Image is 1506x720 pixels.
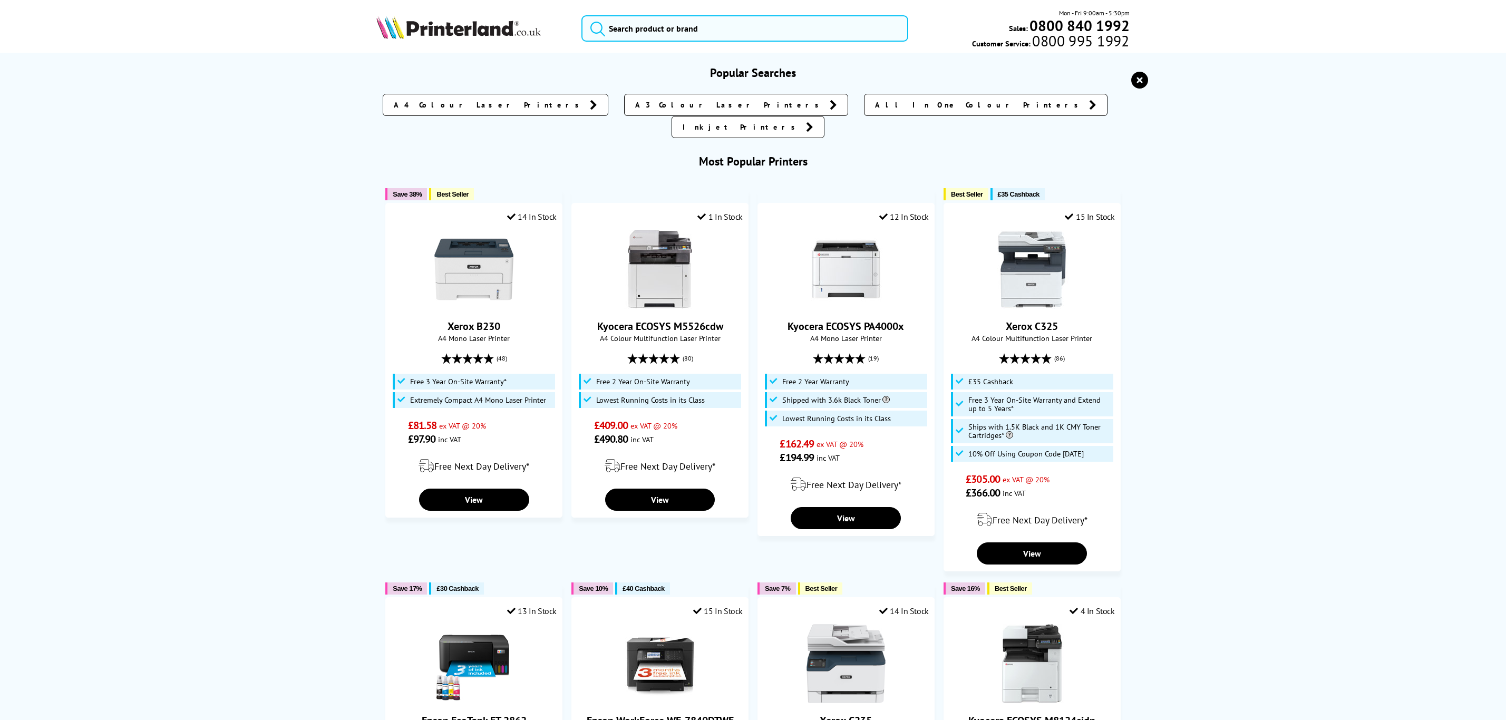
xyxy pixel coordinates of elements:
a: Xerox C235 [807,695,886,705]
a: Epson EcoTank ET-2862 [434,695,513,705]
span: (48) [497,348,507,368]
span: inc VAT [1003,488,1026,498]
span: Lowest Running Costs in its Class [596,396,705,404]
div: 15 In Stock [693,606,743,616]
span: Free 2 Year On-Site Warranty [596,377,690,386]
span: A3 Colour Laser Printers [635,100,824,110]
a: Xerox C325 [993,300,1072,311]
button: Best Seller [987,582,1032,595]
div: modal_delivery [391,451,557,481]
button: Best Seller [798,582,843,595]
span: A4 Colour Multifunction Laser Printer [577,333,743,343]
span: Shipped with 3.6k Black Toner [782,396,890,404]
a: Kyocera ECOSYS PA4000x [788,319,904,333]
span: £305.00 [966,472,1000,486]
span: A4 Mono Laser Printer [391,333,557,343]
div: 15 In Stock [1065,211,1114,222]
button: Save 16% [944,582,985,595]
span: £409.00 [594,419,628,432]
span: Best Seller [951,190,983,198]
a: View [605,489,715,511]
button: Best Seller [429,188,474,200]
a: Kyocera ECOSYS M5526cdw [597,319,723,333]
span: A4 Mono Laser Printer [763,333,929,343]
span: Free 3 Year On-Site Warranty* [410,377,507,386]
span: £40 Cashback [623,585,664,592]
div: 14 In Stock [879,606,929,616]
span: Free 2 Year Warranty [782,377,849,386]
span: inc VAT [817,453,840,463]
button: Save 10% [571,582,613,595]
img: Xerox C325 [993,230,1072,309]
span: inc VAT [630,434,654,444]
img: Printerland Logo [376,16,541,39]
span: (19) [868,348,879,368]
span: (80) [683,348,693,368]
span: Ships with 1.5K Black and 1K CMY Toner Cartridges* [968,423,1110,440]
span: Lowest Running Costs in its Class [782,414,891,423]
div: 14 In Stock [507,211,557,222]
a: View [419,489,529,511]
span: £97.90 [408,432,436,446]
a: Xerox B230 [434,300,513,311]
div: 13 In Stock [507,606,557,616]
a: Printerland Logo [376,16,568,41]
div: 4 In Stock [1070,606,1115,616]
a: Xerox C325 [1006,319,1058,333]
img: Kyocera ECOSYS PA4000x [807,230,886,309]
span: Inkjet Printers [683,122,801,132]
span: inc VAT [438,434,461,444]
span: (86) [1054,348,1065,368]
span: ex VAT @ 20% [439,421,486,431]
span: Save 7% [765,585,790,592]
img: Kyocera ECOSYS M8124cidn [993,624,1072,703]
a: All In One Colour Printers [864,94,1107,116]
span: £162.49 [780,437,814,451]
span: Best Seller [436,190,469,198]
span: £194.99 [780,451,814,464]
div: modal_delivery [577,451,743,481]
a: 0800 840 1992 [1028,21,1130,31]
img: Epson WorkForce WF-7840DTWF [620,624,699,703]
a: A4 Colour Laser Printers [383,94,608,116]
a: A3 Colour Laser Printers [624,94,848,116]
a: Kyocera ECOSYS M8124cidn [993,695,1072,705]
img: Xerox B230 [434,230,513,309]
div: modal_delivery [949,505,1115,534]
a: View [791,507,901,529]
span: ex VAT @ 20% [630,421,677,431]
a: Kyocera ECOSYS M5526cdw [620,300,699,311]
span: 0800 995 1992 [1031,36,1129,46]
span: A4 Colour Laser Printers [394,100,585,110]
a: View [977,542,1087,565]
button: Best Seller [944,188,988,200]
input: Search product or brand [581,15,908,42]
span: Customer Service: [972,36,1129,48]
h3: Most Popular Printers [376,154,1130,169]
span: £35 Cashback [968,377,1013,386]
span: Best Seller [805,585,838,592]
span: Save 17% [393,585,422,592]
button: £30 Cashback [429,582,483,595]
span: Mon - Fri 9:00am - 5:30pm [1059,8,1130,18]
a: Inkjet Printers [672,116,824,138]
div: 12 In Stock [879,211,929,222]
span: £35 Cashback [998,190,1039,198]
div: 1 In Stock [697,211,743,222]
span: A4 Colour Multifunction Laser Printer [949,333,1115,343]
button: Save 17% [385,582,427,595]
b: 0800 840 1992 [1029,16,1130,35]
button: £35 Cashback [990,188,1045,200]
a: Kyocera ECOSYS PA4000x [807,300,886,311]
button: Save 7% [757,582,795,595]
span: Extremely Compact A4 Mono Laser Printer [410,396,546,404]
span: 10% Off Using Coupon Code [DATE] [968,450,1084,458]
span: Save 16% [951,585,980,592]
img: Epson EcoTank ET-2862 [434,624,513,703]
button: £40 Cashback [615,582,669,595]
span: £81.58 [408,419,437,432]
span: ex VAT @ 20% [817,439,863,449]
button: Save 38% [385,188,427,200]
span: £490.80 [594,432,628,446]
span: Save 38% [393,190,422,198]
